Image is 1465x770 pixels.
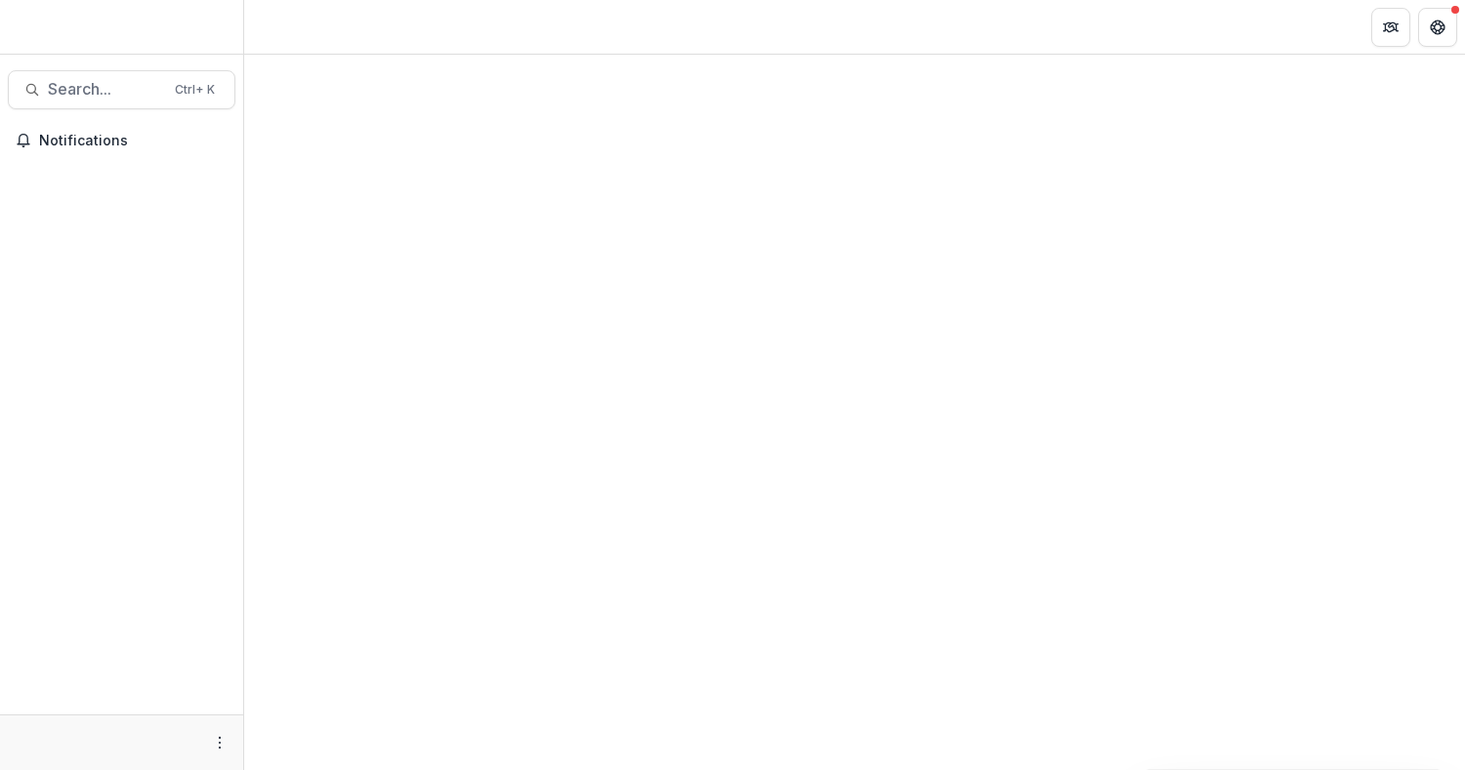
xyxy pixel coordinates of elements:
div: Ctrl + K [171,79,219,101]
button: Search... [8,70,235,109]
nav: breadcrumb [252,13,335,41]
button: Partners [1371,8,1410,47]
button: Get Help [1418,8,1457,47]
button: More [208,731,231,754]
span: Notifications [39,133,228,149]
button: Notifications [8,125,235,156]
span: Search... [48,80,163,99]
